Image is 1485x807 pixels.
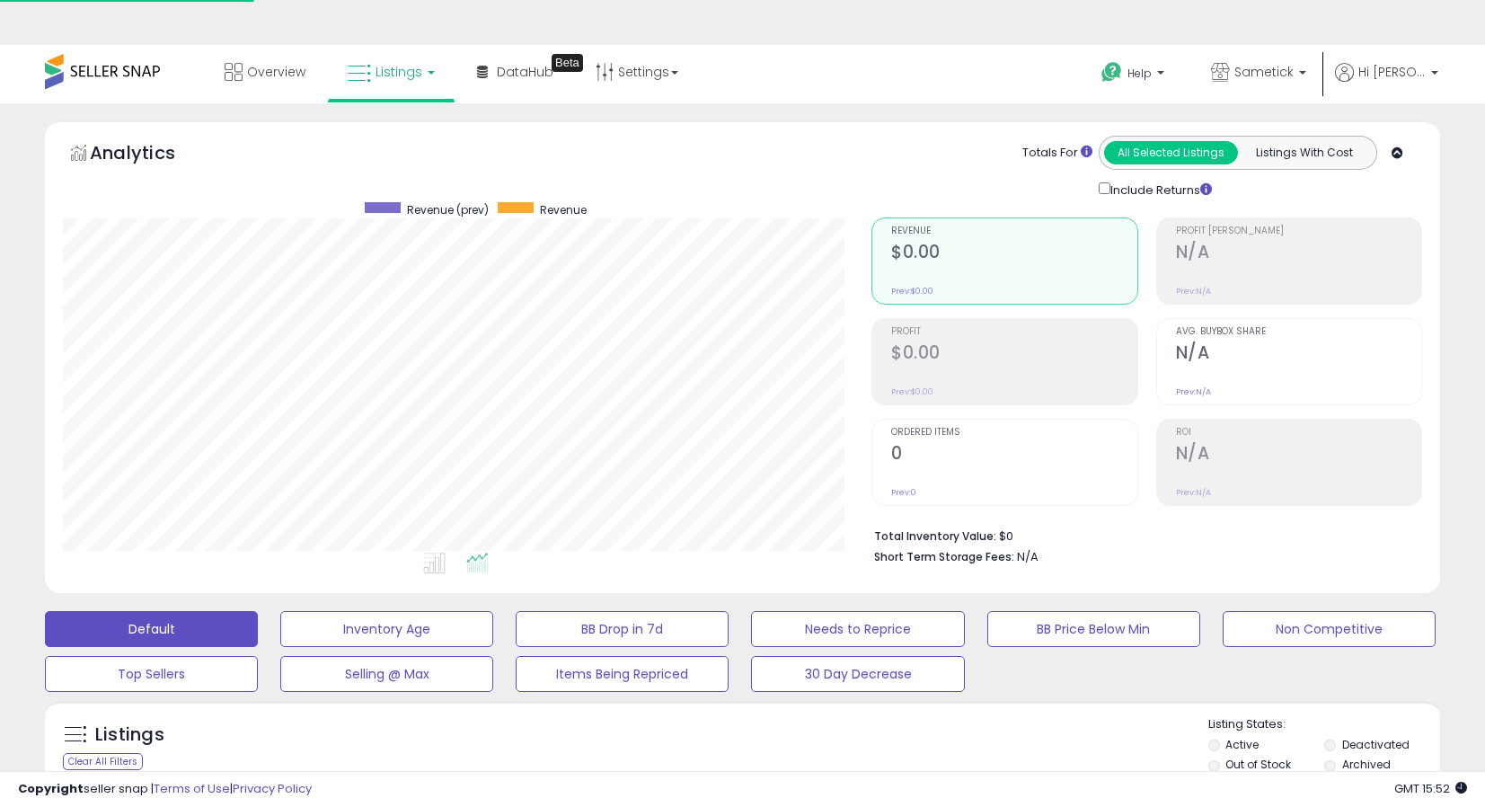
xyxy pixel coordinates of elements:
[95,723,164,748] h5: Listings
[45,656,258,692] button: Top Sellers
[1358,63,1426,81] span: Hi [PERSON_NAME]
[987,611,1200,647] button: BB Price Below Min
[1176,443,1421,467] h2: N/A
[247,63,305,81] span: Overview
[334,45,448,99] a: Listings
[233,780,312,797] a: Privacy Policy
[1208,716,1440,733] p: Listing States:
[891,386,933,397] small: Prev: $0.00
[1176,286,1211,297] small: Prev: N/A
[1176,386,1211,397] small: Prev: N/A
[582,45,692,99] a: Settings
[891,327,1136,337] span: Profit
[1234,63,1294,81] span: Sametick
[280,611,493,647] button: Inventory Age
[540,202,587,217] span: Revenue
[1342,757,1391,772] label: Archived
[751,656,964,692] button: 30 Day Decrease
[891,342,1136,367] h2: $0.00
[1017,548,1039,565] span: N/A
[874,549,1014,564] b: Short Term Storage Fees:
[1342,737,1410,752] label: Deactivated
[1335,63,1438,103] a: Hi [PERSON_NAME]
[1176,428,1421,438] span: ROI
[18,781,312,798] div: seller snap | |
[1394,780,1467,797] span: 2025-09-11 15:52 GMT
[1176,226,1421,236] span: Profit [PERSON_NAME]
[1176,487,1211,498] small: Prev: N/A
[1127,66,1152,81] span: Help
[1176,342,1421,367] h2: N/A
[63,753,143,770] div: Clear All Filters
[154,780,230,797] a: Terms of Use
[376,63,422,81] span: Listings
[891,443,1136,467] h2: 0
[211,45,319,99] a: Overview
[751,611,964,647] button: Needs to Reprice
[874,524,1409,545] li: $0
[1225,737,1259,752] label: Active
[1085,179,1233,200] div: Include Returns
[464,45,567,99] a: DataHub
[1223,611,1436,647] button: Non Competitive
[18,780,84,797] strong: Copyright
[1198,45,1320,103] a: Sametick
[497,63,553,81] span: DataHub
[1176,327,1421,337] span: Avg. Buybox Share
[891,242,1136,266] h2: $0.00
[552,54,583,72] div: Tooltip anchor
[891,226,1136,236] span: Revenue
[90,140,210,170] h5: Analytics
[1104,141,1238,164] button: All Selected Listings
[891,286,933,297] small: Prev: $0.00
[45,611,258,647] button: Default
[1087,48,1182,103] a: Help
[874,528,996,544] b: Total Inventory Value:
[280,656,493,692] button: Selling @ Max
[1237,141,1371,164] button: Listings With Cost
[516,656,729,692] button: Items Being Repriced
[1225,757,1291,772] label: Out of Stock
[407,202,489,217] span: Revenue (prev)
[1022,145,1092,162] div: Totals For
[1176,242,1421,266] h2: N/A
[891,487,916,498] small: Prev: 0
[516,611,729,647] button: BB Drop in 7d
[1100,61,1123,84] i: Get Help
[891,428,1136,438] span: Ordered Items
